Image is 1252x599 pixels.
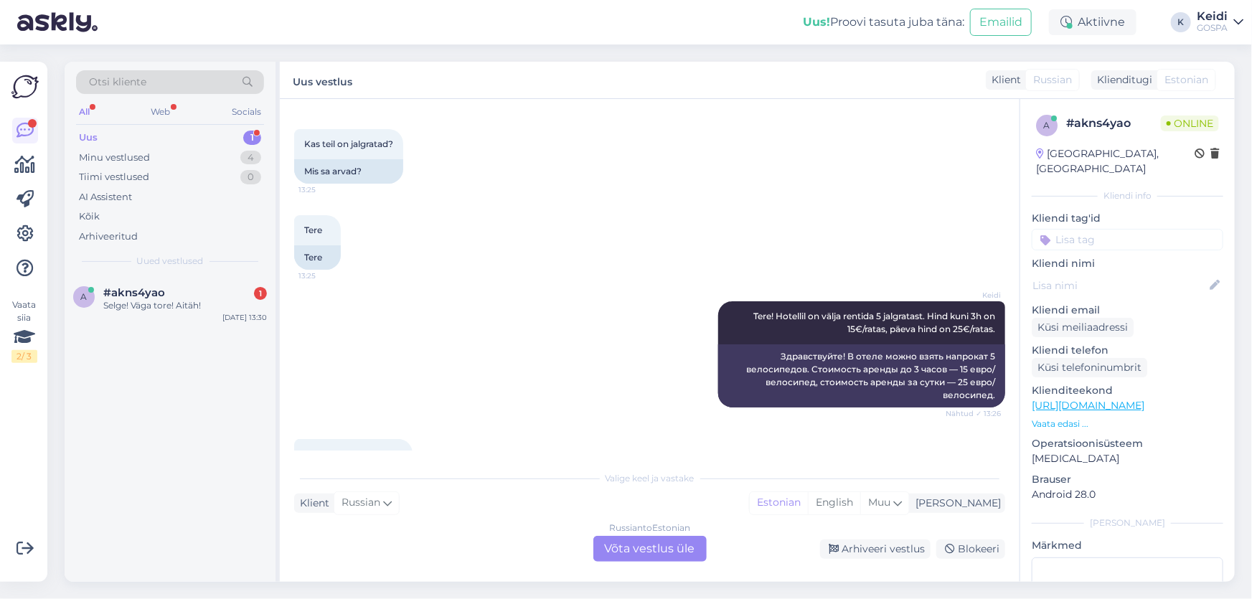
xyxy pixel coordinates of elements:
[1161,115,1219,131] span: Online
[868,496,890,509] span: Muu
[254,287,267,300] div: 1
[294,245,341,270] div: Tere
[808,492,860,514] div: English
[1171,12,1191,32] div: K
[1036,146,1195,176] div: [GEOGRAPHIC_DATA], [GEOGRAPHIC_DATA]
[1032,383,1223,398] p: Klienditeekond
[342,495,380,511] span: Russian
[1044,120,1050,131] span: a
[910,496,1001,511] div: [PERSON_NAME]
[1032,399,1144,412] a: [URL][DOMAIN_NAME]
[1032,358,1147,377] div: Küsi telefoninumbrit
[1032,451,1223,466] p: [MEDICAL_DATA]
[76,103,93,121] div: All
[1032,538,1223,553] p: Märkmed
[1197,22,1228,34] div: GOSPA
[304,225,322,235] span: Tere
[803,15,830,29] b: Uus!
[294,496,329,511] div: Klient
[79,151,150,165] div: Minu vestlused
[79,131,98,145] div: Uus
[593,536,707,562] div: Võta vestlus üle
[936,539,1005,559] div: Blokeeri
[137,255,204,268] span: Uued vestlused
[294,472,1005,485] div: Valige keel ja vastake
[1164,72,1208,88] span: Estonian
[609,522,690,534] div: Russian to Estonian
[79,230,138,244] div: Arhiveeritud
[79,190,132,204] div: AI Assistent
[1032,436,1223,451] p: Operatsioonisüsteem
[947,290,1001,301] span: Keidi
[89,75,146,90] span: Otsi kliente
[1197,11,1243,34] a: KeidiGOSPA
[946,408,1001,419] span: Nähtud ✓ 13:26
[298,270,352,281] span: 13:25
[11,73,39,100] img: Askly Logo
[1066,115,1161,132] div: # akns4yao
[79,170,149,184] div: Tiimi vestlused
[1032,418,1223,430] p: Vaata edasi ...
[11,298,37,363] div: Vaata siia
[1049,9,1136,35] div: Aktiivne
[240,151,261,165] div: 4
[753,311,997,334] span: Tere! Hotellil on välja rentida 5 jalgratast. Hind kuni 3h on 15€/ratas, päeva hind on 25€/ratas.
[1032,487,1223,502] p: Android 28.0
[986,72,1021,88] div: Klient
[1032,318,1134,337] div: Küsi meiliaadressi
[294,159,403,184] div: Mis sa arvad?
[1032,256,1223,271] p: Kliendi nimi
[79,209,100,224] div: Kõik
[222,312,267,323] div: [DATE] 13:30
[820,539,931,559] div: Arhiveeri vestlus
[229,103,264,121] div: Socials
[1197,11,1228,22] div: Keidi
[718,344,1005,407] div: Здравствуйте! В отеле можно взять напрокат 5 велосипедов. Стоимость аренды до 3 часов — 15 евро/в...
[1032,278,1207,293] input: Lisa nimi
[304,138,393,149] span: Kas teil on jalgratad?
[243,131,261,145] div: 1
[11,350,37,363] div: 2 / 3
[293,70,352,90] label: Uus vestlus
[1032,229,1223,250] input: Lisa tag
[304,448,403,459] span: Selge! Väga tore! Aitäh!
[1032,472,1223,487] p: Brauser
[1032,189,1223,202] div: Kliendi info
[103,299,267,312] div: Selge! Väga tore! Aitäh!
[103,286,165,299] span: #akns4yao
[1032,303,1223,318] p: Kliendi email
[298,184,352,195] span: 13:25
[1032,517,1223,529] div: [PERSON_NAME]
[1091,72,1152,88] div: Klienditugi
[1032,211,1223,226] p: Kliendi tag'id
[970,9,1032,36] button: Emailid
[1032,343,1223,358] p: Kliendi telefon
[750,492,808,514] div: Estonian
[149,103,174,121] div: Web
[81,291,88,302] span: a
[240,170,261,184] div: 0
[1033,72,1072,88] span: Russian
[803,14,964,31] div: Proovi tasuta juba täna:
